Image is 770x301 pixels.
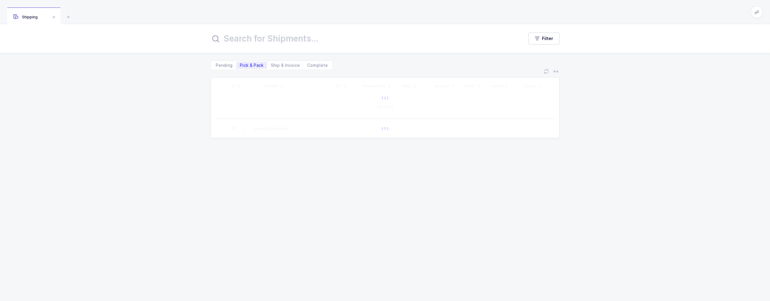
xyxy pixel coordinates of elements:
[271,63,300,67] span: Ship & Invoice
[211,31,516,46] input: Search for Shipments...
[307,63,328,67] span: Complete
[216,63,233,67] span: Pending
[542,36,553,42] span: Filter
[13,15,38,19] span: Shipping
[240,63,263,67] span: Pick & Pack
[528,33,559,45] button: Filter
